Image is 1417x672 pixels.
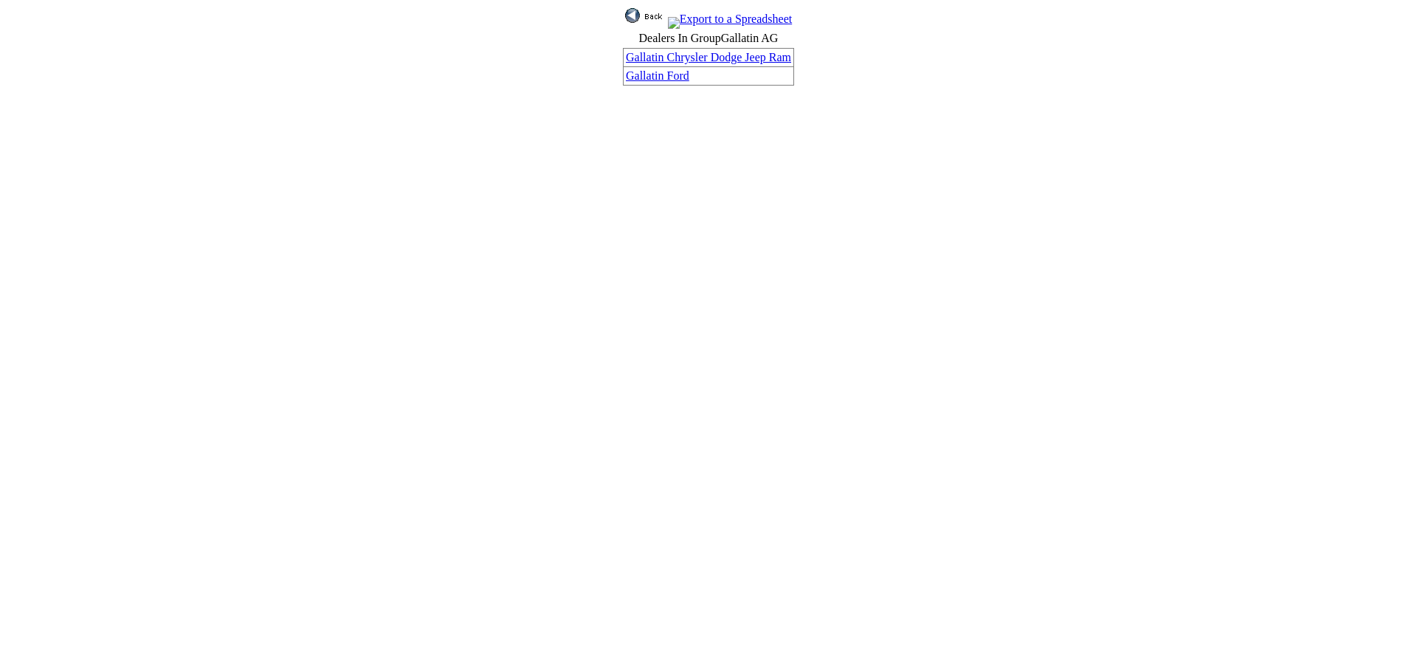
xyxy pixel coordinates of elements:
td: Dealers In Group [622,31,795,46]
a: Gallatin Chrysler Dodge Jeep Ram [626,51,791,63]
a: Export to a Spreadsheet [668,13,792,25]
a: Gallatin Ford [626,69,689,82]
span: Gallatin AG [721,32,779,44]
img: MSExcel.jpg [668,17,680,29]
img: back.gif [625,8,665,23]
